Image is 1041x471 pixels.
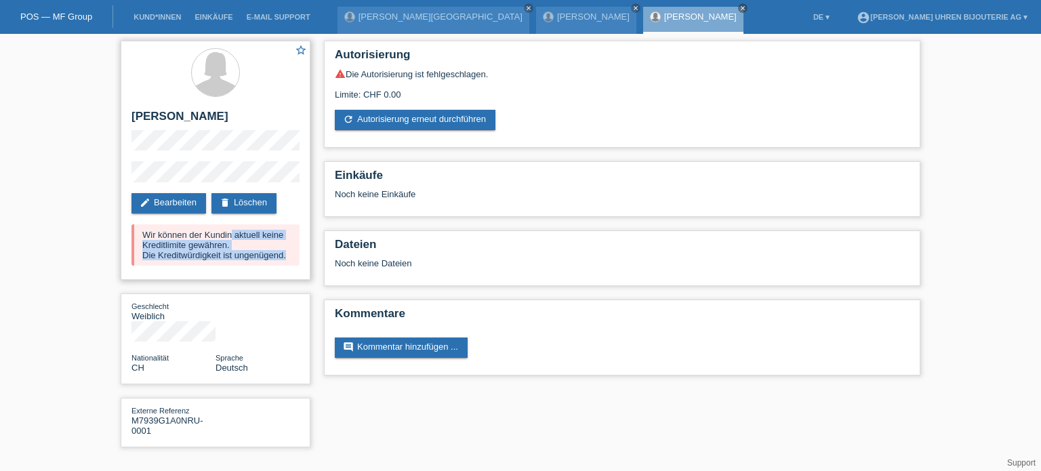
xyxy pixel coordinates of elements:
a: Einkäufe [188,13,239,21]
span: Deutsch [216,363,248,373]
i: refresh [343,114,354,125]
a: refreshAutorisierung erneut durchführen [335,110,495,130]
h2: [PERSON_NAME] [131,110,300,130]
a: [PERSON_NAME][GEOGRAPHIC_DATA] [359,12,523,22]
i: edit [140,197,150,208]
a: Kund*innen [127,13,188,21]
a: close [631,3,640,13]
a: star_border [295,44,307,58]
a: [PERSON_NAME] [557,12,630,22]
a: [PERSON_NAME] [664,12,737,22]
i: close [632,5,639,12]
i: comment [343,342,354,352]
a: commentKommentar hinzufügen ... [335,337,468,358]
i: account_circle [857,11,870,24]
span: Schweiz [131,363,144,373]
span: Externe Referenz [131,407,190,415]
div: Noch keine Dateien [335,258,749,268]
a: close [738,3,748,13]
div: Noch keine Einkäufe [335,189,910,209]
span: Nationalität [131,354,169,362]
i: close [525,5,532,12]
a: Support [1007,458,1036,468]
span: Sprache [216,354,243,362]
div: Weiblich [131,301,216,321]
i: delete [220,197,230,208]
div: M7939G1A0NRU-0001 [131,405,216,436]
div: Limite: CHF 0.00 [335,79,910,100]
i: warning [335,68,346,79]
h2: Autorisierung [335,48,910,68]
a: deleteLöschen [211,193,277,213]
div: Wir können der Kundin aktuell keine Kreditlimite gewähren. Die Kreditwürdigkeit ist ungenügend. [131,224,300,266]
div: Die Autorisierung ist fehlgeschlagen. [335,68,910,79]
a: close [524,3,533,13]
a: editBearbeiten [131,193,206,213]
a: E-Mail Support [240,13,317,21]
a: DE ▾ [807,13,836,21]
i: close [739,5,746,12]
span: Geschlecht [131,302,169,310]
h2: Dateien [335,238,910,258]
h2: Kommentare [335,307,910,327]
a: POS — MF Group [20,12,92,22]
h2: Einkäufe [335,169,910,189]
a: account_circle[PERSON_NAME] Uhren Bijouterie AG ▾ [850,13,1034,21]
i: star_border [295,44,307,56]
